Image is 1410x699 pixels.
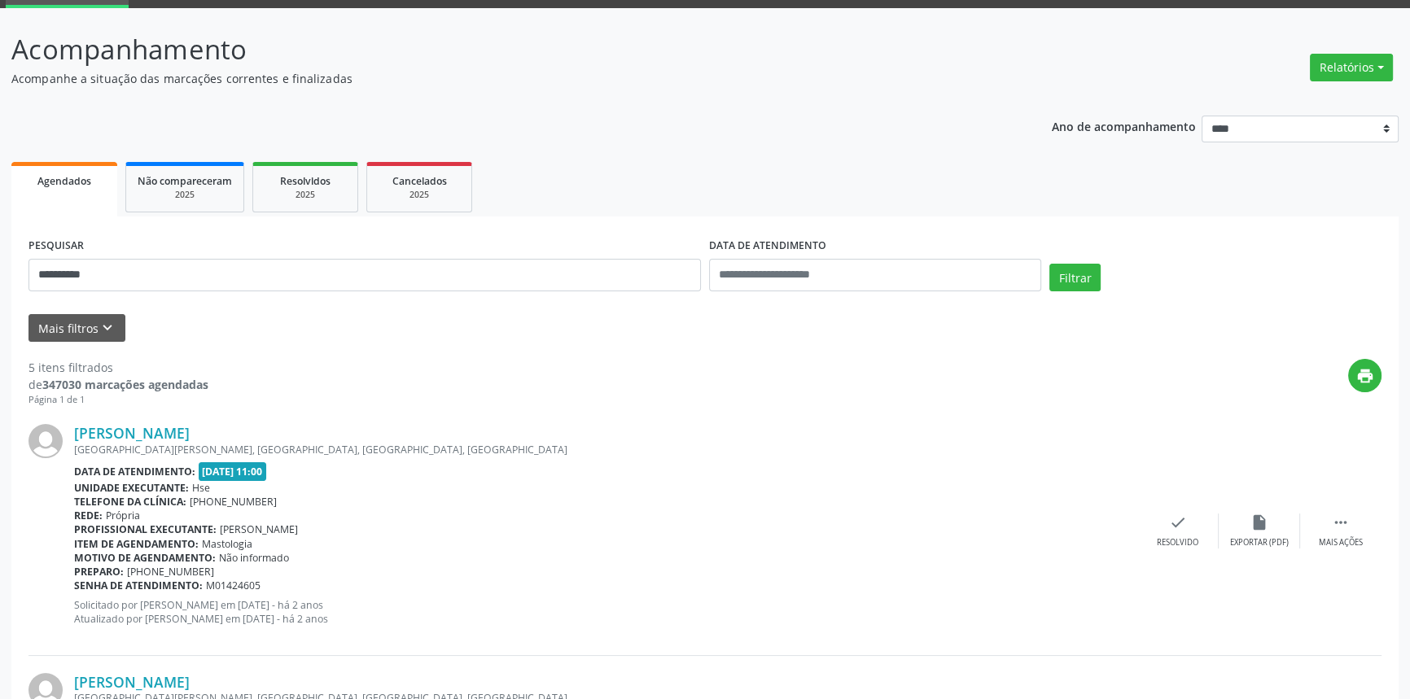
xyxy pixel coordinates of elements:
span: Agendados [37,174,91,188]
p: Ano de acompanhamento [1052,116,1196,136]
p: Solicitado por [PERSON_NAME] em [DATE] - há 2 anos Atualizado por [PERSON_NAME] em [DATE] - há 2 ... [74,598,1137,626]
i:  [1332,513,1350,531]
span: M01424605 [206,579,261,592]
b: Unidade executante: [74,481,189,495]
b: Profissional executante: [74,522,217,536]
span: [DATE] 11:00 [199,462,267,481]
i: check [1169,513,1187,531]
b: Preparo: [74,565,124,579]
span: Mastologia [202,537,252,551]
span: [PHONE_NUMBER] [190,495,277,509]
span: Cancelados [392,174,447,188]
button: print [1348,359,1382,392]
b: Telefone da clínica: [74,495,186,509]
div: de [28,376,208,393]
div: 5 itens filtrados [28,359,208,376]
a: [PERSON_NAME] [74,424,190,442]
div: Página 1 de 1 [28,393,208,407]
b: Senha de atendimento: [74,579,203,592]
span: [PERSON_NAME] [220,522,298,536]
p: Acompanhamento [11,29,983,70]
span: Própria [106,509,140,522]
div: 2025 [138,189,232,201]
div: 2025 [265,189,346,201]
button: Relatórios [1310,54,1393,81]
button: Filtrar [1049,264,1101,291]
div: Exportar (PDF) [1230,537,1289,548]
img: img [28,424,63,458]
b: Data de atendimento: [74,465,195,478]
label: DATA DE ATENDIMENTO [709,234,826,259]
i: print [1356,367,1374,385]
div: [GEOGRAPHIC_DATA][PERSON_NAME], [GEOGRAPHIC_DATA], [GEOGRAPHIC_DATA], [GEOGRAPHIC_DATA] [74,443,1137,457]
b: Rede: [74,509,103,522]
label: PESQUISAR [28,234,84,259]
span: Resolvidos [280,174,331,188]
span: Não informado [219,551,289,565]
div: Mais ações [1319,537,1363,548]
span: [PHONE_NUMBER] [127,565,214,579]
i: insert_drive_file [1250,513,1268,531]
span: Hse [192,481,210,495]
p: Acompanhe a situação das marcações correntes e finalizadas [11,70,983,87]
strong: 347030 marcações agendadas [42,377,208,392]
b: Motivo de agendamento: [74,551,216,565]
div: Resolvido [1157,537,1198,548]
b: Item de agendamento: [74,537,199,551]
div: 2025 [379,189,460,201]
button: Mais filtroskeyboard_arrow_down [28,314,125,343]
a: [PERSON_NAME] [74,673,190,691]
i: keyboard_arrow_down [99,319,116,337]
span: Não compareceram [138,174,232,188]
